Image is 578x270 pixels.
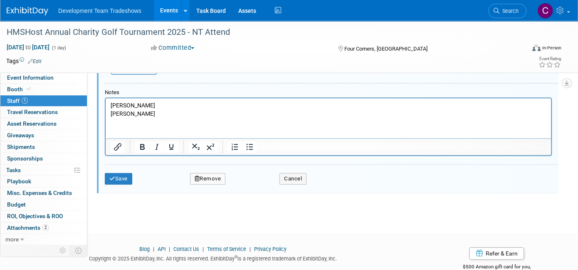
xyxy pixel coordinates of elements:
[7,201,26,208] span: Budget
[190,173,226,185] button: Remove
[0,84,87,95] a: Booth
[28,58,42,64] a: Edit
[189,141,203,153] button: Subscript
[0,118,87,129] a: Asset Reservations
[7,190,72,196] span: Misc. Expenses & Credits
[139,246,150,252] a: Blog
[235,255,237,259] sup: ®
[7,74,54,81] span: Event Information
[0,199,87,210] a: Budget
[469,247,524,260] a: Refer & Earn
[242,141,257,153] button: Bullet list
[0,72,87,83] a: Event Information
[6,253,420,263] div: Copyright © 2025 ExhibitDay, Inc. All rights reserved. ExhibitDay is a registered trademark of Ex...
[42,224,49,231] span: 2
[22,97,28,104] span: 1
[158,246,165,252] a: API
[0,211,87,222] a: ROI, Objectives & ROO
[105,89,552,96] div: Notes
[542,45,561,51] div: In-Person
[150,141,164,153] button: Italic
[538,57,561,61] div: Event Rating
[344,46,427,52] span: Four Corners, [GEOGRAPHIC_DATA]
[51,45,66,51] span: (1 day)
[7,7,48,15] img: ExhibitDay
[479,43,562,56] div: Event Format
[105,173,132,185] button: Save
[7,144,35,150] span: Shipments
[7,213,63,219] span: ROI, Objectives & ROO
[0,187,87,199] a: Misc. Expenses & Credits
[7,132,34,139] span: Giveaways
[6,57,42,65] td: Tags
[200,246,206,252] span: |
[24,44,32,51] span: to
[7,86,32,92] span: Booth
[537,3,553,19] img: Courtney Perkins
[0,107,87,118] a: Travel Reservations
[135,141,149,153] button: Bold
[0,141,87,153] a: Shipments
[0,176,87,187] a: Playbook
[7,178,31,185] span: Playbook
[0,165,87,176] a: Tasks
[0,130,87,141] a: Giveaways
[532,44,541,51] img: Format-Inperson.png
[111,141,125,153] button: Insert/edit link
[58,7,141,14] span: Development Team Tradeshows
[7,224,49,231] span: Attachments
[173,246,199,252] a: Contact Us
[4,25,514,40] div: HMSHost Annual Charity Golf Tournament 2025 - NT Attend
[6,167,21,173] span: Tasks
[167,246,172,252] span: |
[228,141,242,153] button: Numbered list
[7,109,58,115] span: Travel Reservations
[488,4,526,18] a: Search
[0,222,87,234] a: Attachments2
[0,153,87,164] a: Sponsorships
[70,245,87,256] td: Toggle Event Tabs
[151,246,156,252] span: |
[164,141,178,153] button: Underline
[148,44,198,52] button: Committed
[27,87,31,91] i: Booth reservation complete
[207,246,246,252] a: Terms of Service
[254,246,287,252] a: Privacy Policy
[7,97,28,104] span: Staff
[106,98,551,138] iframe: Rich Text Area
[56,245,70,256] td: Personalize Event Tab Strip
[203,141,217,153] button: Superscript
[247,246,253,252] span: |
[6,44,50,51] span: [DATE] [DATE]
[0,95,87,107] a: Staff1
[5,236,19,243] span: more
[279,173,306,185] button: Cancel
[7,155,43,162] span: Sponsorships
[499,8,519,14] span: Search
[0,234,87,245] a: more
[7,120,57,127] span: Asset Reservations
